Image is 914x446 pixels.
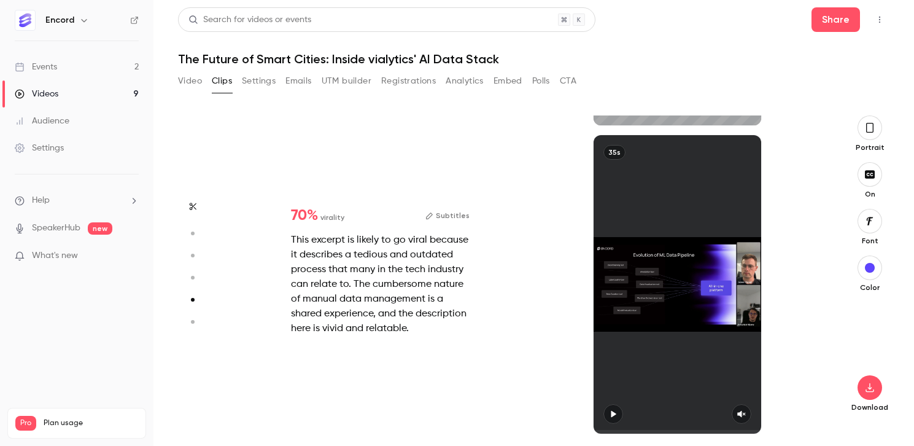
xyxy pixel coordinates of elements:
button: Subtitles [425,208,470,223]
button: Settings [242,71,276,91]
a: SpeakerHub [32,222,80,235]
button: Registrations [381,71,436,91]
button: UTM builder [322,71,371,91]
div: Search for videos or events [188,14,311,26]
button: Embed [494,71,522,91]
h6: Encord [45,14,74,26]
span: new [88,222,112,235]
h1: The Future of Smart Cities: Inside vialytics' AI Data Stack [178,52,889,66]
span: 70 % [291,208,318,223]
span: Help [32,194,50,207]
img: Encord [15,10,35,30]
div: This excerpt is likely to go viral because it describes a tedious and outdated process that many ... [291,233,470,336]
div: Events [15,61,57,73]
div: Videos [15,88,58,100]
span: virality [320,212,344,223]
button: Emails [285,71,311,91]
button: Clips [212,71,232,91]
span: Pro [15,416,36,431]
span: What's new [32,249,78,262]
span: Plan usage [44,418,138,428]
p: Font [850,236,889,246]
button: Analytics [446,71,484,91]
button: Video [178,71,202,91]
button: Polls [532,71,550,91]
p: On [850,189,889,199]
p: Download [850,402,889,412]
div: Audience [15,115,69,127]
p: Color [850,283,889,292]
button: Top Bar Actions [870,10,889,29]
li: help-dropdown-opener [15,194,139,207]
button: Share [811,7,860,32]
p: Portrait [850,143,889,152]
button: CTA [560,71,576,91]
div: Settings [15,142,64,154]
